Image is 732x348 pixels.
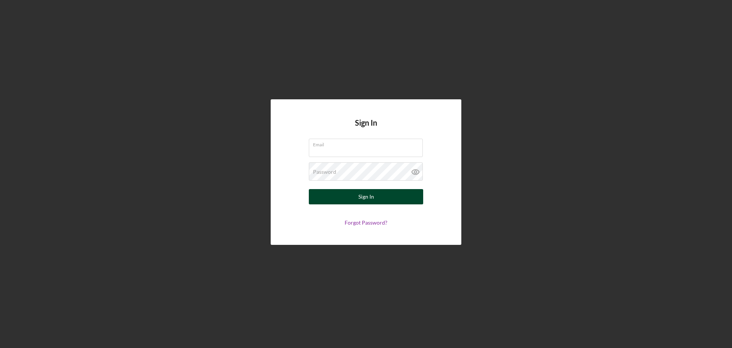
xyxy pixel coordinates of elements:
[358,189,374,204] div: Sign In
[309,189,423,204] button: Sign In
[355,118,377,139] h4: Sign In
[313,169,336,175] label: Password
[313,139,423,147] label: Email
[345,219,387,226] a: Forgot Password?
